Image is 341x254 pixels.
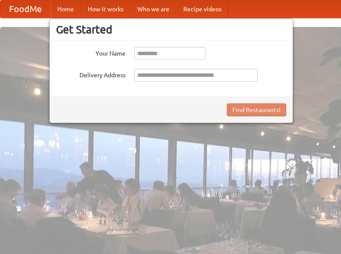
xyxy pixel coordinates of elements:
[50,0,81,18] a: Home
[56,23,286,36] h3: Get Started
[227,103,286,116] button: Find Restaurants!
[0,0,50,18] a: FoodMe
[56,47,126,58] label: Your Name
[130,0,176,18] a: Who we are
[81,0,130,18] a: How it works
[176,0,228,18] a: Recipe videos
[56,69,126,79] label: Delivery Address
